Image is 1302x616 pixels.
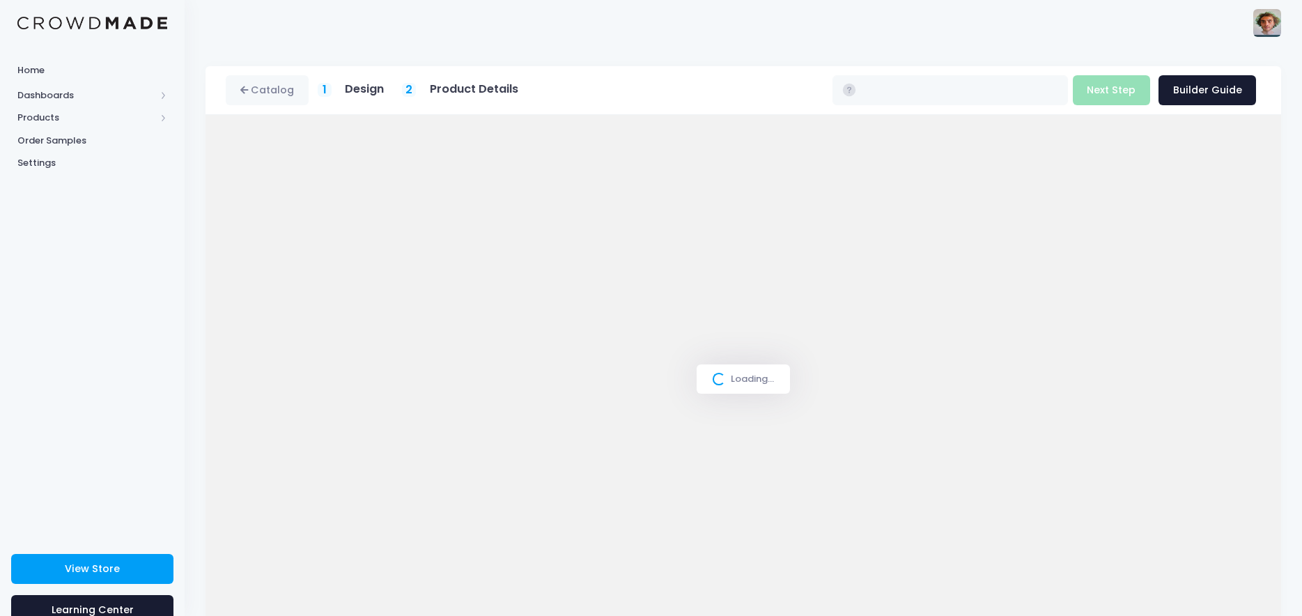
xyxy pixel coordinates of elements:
[17,134,167,148] span: Order Samples
[697,364,789,394] div: Loading...
[345,82,384,96] h5: Design
[11,554,173,584] a: View Store
[65,562,120,576] span: View Store
[323,82,327,98] span: 1
[17,17,167,30] img: Logo
[405,82,412,98] span: 2
[430,82,518,96] h5: Product Details
[226,75,309,105] a: Catalog
[17,63,167,77] span: Home
[17,88,155,102] span: Dashboards
[1253,9,1281,37] img: User
[17,156,167,170] span: Settings
[1158,75,1256,105] a: Builder Guide
[17,111,155,125] span: Products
